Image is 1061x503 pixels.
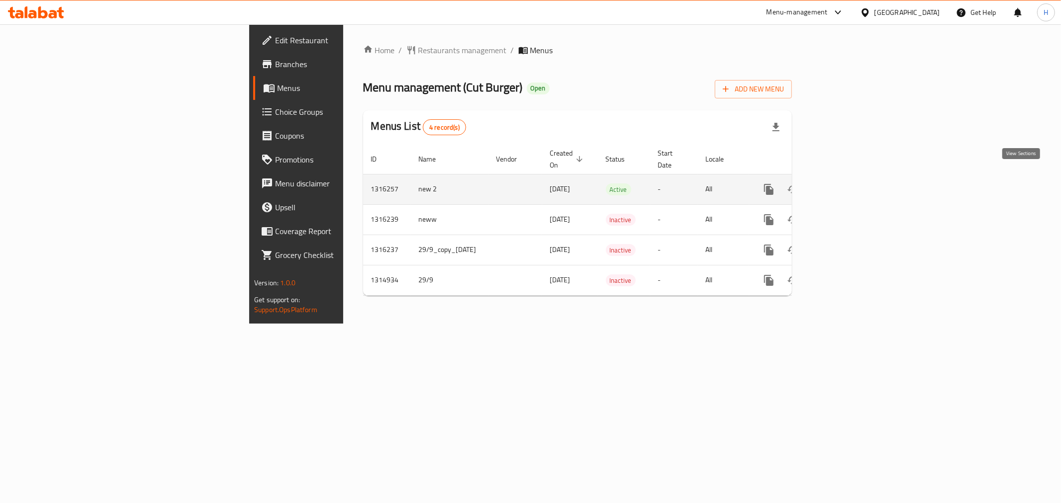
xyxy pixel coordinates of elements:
span: [DATE] [550,182,571,195]
a: Edit Restaurant [253,28,426,52]
a: Menu disclaimer [253,171,426,195]
a: Promotions [253,148,426,171]
td: - [650,235,698,265]
span: 1.0.0 [280,276,295,289]
th: Actions [749,144,861,174]
span: Inactive [606,275,636,286]
td: All [698,174,749,204]
button: Add New Menu [715,80,792,98]
span: Menus [277,82,418,94]
table: enhanced table [363,144,861,296]
a: Choice Groups [253,100,426,124]
span: 4 record(s) [423,123,466,132]
button: more [757,177,781,201]
td: neww [411,204,488,235]
span: Name [419,153,449,165]
span: Status [606,153,638,165]
div: Export file [764,115,788,139]
div: Open [527,83,550,94]
td: - [650,204,698,235]
nav: breadcrumb [363,44,792,56]
span: ID [371,153,390,165]
button: more [757,208,781,232]
span: Coupons [275,130,418,142]
td: All [698,204,749,235]
span: H [1044,7,1048,18]
td: 29/9 [411,265,488,295]
li: / [511,44,514,56]
span: Menus [530,44,553,56]
span: Promotions [275,154,418,166]
span: Edit Restaurant [275,34,418,46]
div: Total records count [423,119,466,135]
span: Version: [254,276,279,289]
td: - [650,174,698,204]
td: All [698,235,749,265]
button: Change Status [781,208,805,232]
span: [DATE] [550,273,571,286]
span: Open [527,84,550,92]
span: Inactive [606,214,636,226]
td: new 2 [411,174,488,204]
h2: Menus List [371,119,466,135]
a: Support.OpsPlatform [254,303,317,316]
span: Locale [706,153,737,165]
span: Restaurants management [418,44,507,56]
span: Branches [275,58,418,70]
div: Menu-management [767,6,828,18]
a: Grocery Checklist [253,243,426,267]
a: Coverage Report [253,219,426,243]
a: Coupons [253,124,426,148]
div: Inactive [606,244,636,256]
span: Active [606,184,631,195]
button: Change Status [781,177,805,201]
button: more [757,238,781,262]
span: Upsell [275,201,418,213]
td: - [650,265,698,295]
button: Change Status [781,268,805,292]
a: Menus [253,76,426,100]
span: [DATE] [550,243,571,256]
span: Menu disclaimer [275,177,418,189]
span: Inactive [606,245,636,256]
span: Choice Groups [275,106,418,118]
span: Menu management ( Cut Burger ) [363,76,523,98]
button: Change Status [781,238,805,262]
span: Get support on: [254,293,300,306]
span: Coverage Report [275,225,418,237]
span: Grocery Checklist [275,249,418,261]
span: Start Date [658,147,686,171]
span: Add New Menu [723,83,784,95]
a: Restaurants management [406,44,507,56]
span: [DATE] [550,213,571,226]
button: more [757,268,781,292]
td: 29/9_copy_[DATE] [411,235,488,265]
a: Branches [253,52,426,76]
div: [GEOGRAPHIC_DATA] [874,7,940,18]
span: Created On [550,147,586,171]
a: Upsell [253,195,426,219]
td: All [698,265,749,295]
span: Vendor [496,153,530,165]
